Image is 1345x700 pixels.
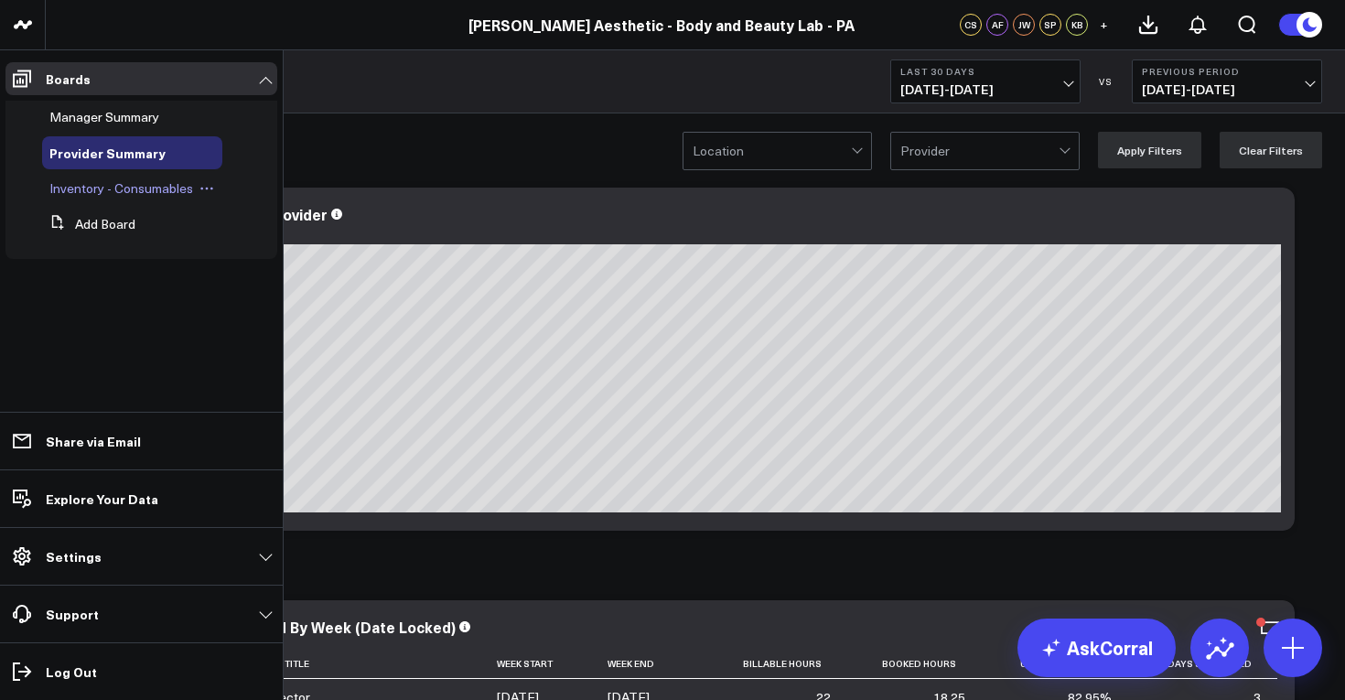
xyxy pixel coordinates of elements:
th: Booked Hours [847,649,983,679]
p: Boards [46,71,91,86]
div: SP [1039,14,1061,36]
span: Provider Summary [49,144,166,162]
div: CS [960,14,982,36]
button: Last 30 Days[DATE]-[DATE] [890,59,1081,103]
p: Log Out [46,664,97,679]
span: + [1100,18,1108,31]
a: Manager Summary [49,110,159,124]
a: AskCorral [1017,619,1176,677]
th: Billable Hours [705,649,847,679]
a: Provider Summary [49,145,166,160]
p: Support [46,607,99,621]
div: KB [1066,14,1088,36]
button: Apply Filters [1098,132,1201,168]
a: Inventory - Consumables [49,181,193,196]
b: Last 30 Days [900,66,1071,77]
p: Share via Email [46,434,141,448]
a: Log Out [5,655,277,688]
span: [DATE] - [DATE] [1142,82,1312,97]
th: Job Title [265,649,497,679]
th: Week Start [497,649,608,679]
a: [PERSON_NAME] Aesthetic - Body and Beauty Lab - PA [468,15,855,35]
button: Previous Period[DATE]-[DATE] [1132,59,1322,103]
span: Inventory - Consumables [49,179,193,197]
th: Week End [608,649,705,679]
span: [DATE] - [DATE] [900,82,1071,97]
div: AF [986,14,1008,36]
button: Add Board [42,208,135,241]
button: + [1092,14,1114,36]
b: Previous Period [1142,66,1312,77]
div: JW [1013,14,1035,36]
span: Manager Summary [49,108,159,125]
div: VS [1090,76,1123,87]
button: Clear Filters [1220,132,1322,168]
p: Explore Your Data [46,491,158,506]
th: Utilization Rate [982,649,1128,679]
p: Settings [46,549,102,564]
